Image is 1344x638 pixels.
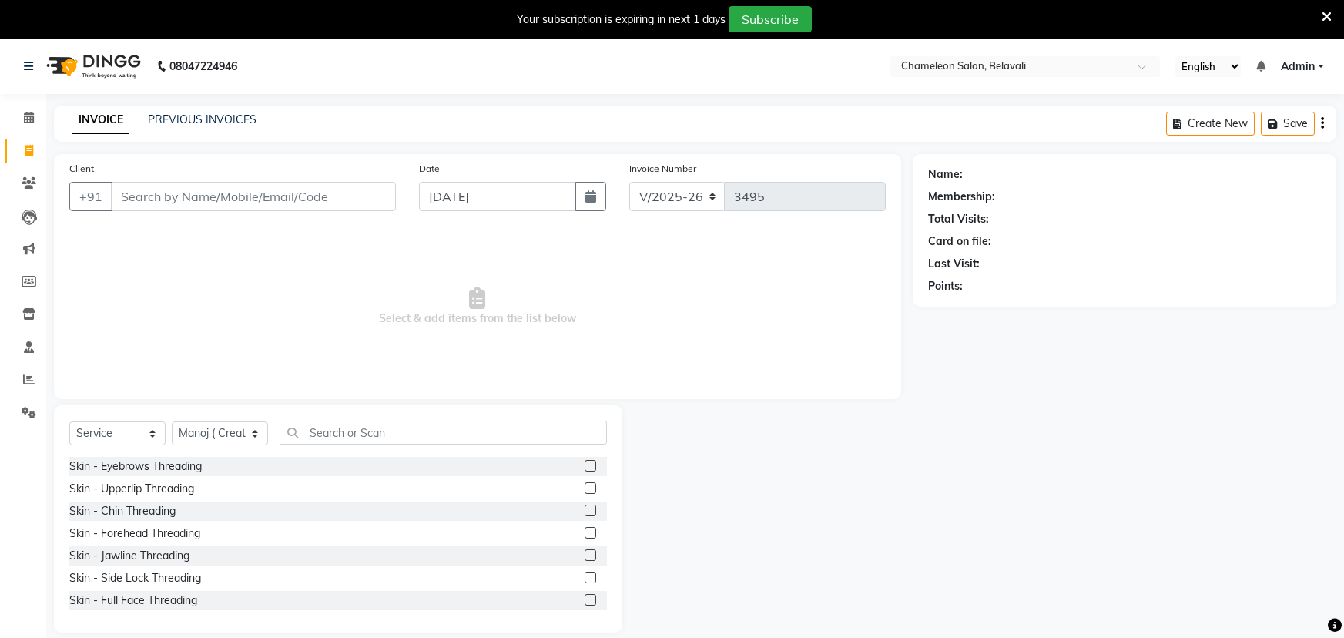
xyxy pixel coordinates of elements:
[1281,59,1315,75] span: Admin
[629,162,696,176] label: Invoice Number
[419,162,440,176] label: Date
[69,458,202,475] div: Skin - Eyebrows Threading
[280,421,607,445] input: Search or Scan
[928,233,991,250] div: Card on file:
[928,166,963,183] div: Name:
[1166,112,1255,136] button: Create New
[169,45,237,88] b: 08047224946
[69,548,189,564] div: Skin - Jawline Threading
[928,189,995,205] div: Membership:
[69,526,200,542] div: Skin - Forehead Threading
[928,278,963,294] div: Points:
[69,162,94,176] label: Client
[69,230,886,384] span: Select & add items from the list below
[69,481,194,497] div: Skin - Upperlip Threading
[69,503,176,519] div: Skin - Chin Threading
[69,182,112,211] button: +91
[517,12,726,28] div: Your subscription is expiring in next 1 days
[72,106,129,134] a: INVOICE
[69,570,201,586] div: Skin - Side Lock Threading
[111,182,396,211] input: Search by Name/Mobile/Email/Code
[928,211,989,227] div: Total Visits:
[39,45,145,88] img: logo
[148,112,256,126] a: PREVIOUS INVOICES
[928,256,980,272] div: Last Visit:
[1261,112,1315,136] button: Save
[69,593,197,609] div: Skin - Full Face Threading
[729,6,812,32] button: Subscribe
